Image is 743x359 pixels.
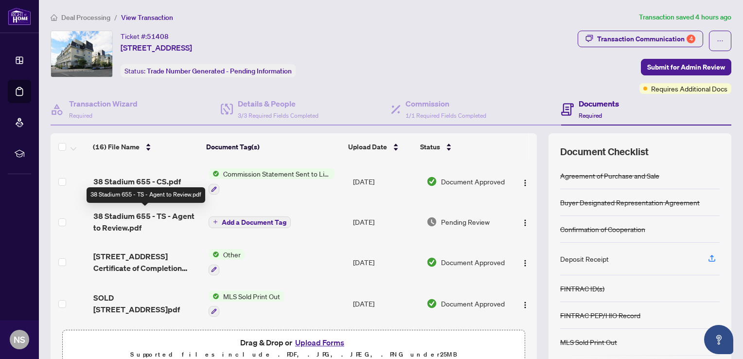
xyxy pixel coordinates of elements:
[121,13,173,22] span: View Transaction
[209,168,219,179] img: Status Icon
[209,291,284,317] button: Status IconMLS Sold Print Out
[93,210,201,233] span: 38 Stadium 655 - TS - Agent to Review.pdf
[560,224,645,234] div: Confirmation of Cooperation
[238,98,318,109] h4: Details & People
[579,112,602,119] span: Required
[121,31,169,42] div: Ticket #:
[441,216,490,227] span: Pending Review
[348,142,387,152] span: Upload Date
[441,257,505,268] span: Document Approved
[51,14,57,21] span: home
[651,83,727,94] span: Requires Additional Docs
[406,112,486,119] span: 1/1 Required Fields Completed
[560,145,649,159] span: Document Checklist
[213,219,218,224] span: plus
[61,13,110,22] span: Deal Processing
[93,142,140,152] span: (16) File Name
[560,337,617,347] div: MLS Sold Print Out
[441,176,505,187] span: Document Approved
[406,98,486,109] h4: Commission
[349,241,423,283] td: [DATE]
[93,292,201,315] span: SOLD [STREET_ADDRESS]pdf
[209,168,335,195] button: Status IconCommission Statement Sent to Listing Brokerage
[209,215,291,228] button: Add a Document Tag
[292,336,347,349] button: Upload Forms
[69,112,92,119] span: Required
[69,98,138,109] h4: Transaction Wizard
[647,59,725,75] span: Submit for Admin Review
[89,133,202,161] th: (16) File Name
[704,325,733,354] button: Open asap
[521,301,529,309] img: Logo
[517,296,533,311] button: Logo
[121,42,192,54] span: [STREET_ADDRESS]
[416,133,504,161] th: Status
[426,298,437,309] img: Document Status
[344,133,417,161] th: Upload Date
[578,31,703,47] button: Transaction Communication4
[87,187,205,203] div: 38 Stadium 655 - TS - Agent to Review.pdf
[349,202,423,241] td: [DATE]
[147,32,169,41] span: 51408
[219,249,245,260] span: Other
[717,37,724,44] span: ellipsis
[222,219,286,226] span: Add a Document Tag
[349,161,423,202] td: [DATE]
[521,259,529,267] img: Logo
[426,257,437,268] img: Document Status
[641,59,731,75] button: Submit for Admin Review
[420,142,440,152] span: Status
[8,7,31,25] img: logo
[517,214,533,230] button: Logo
[687,35,695,43] div: 4
[349,283,423,325] td: [DATE]
[121,64,296,77] div: Status:
[597,31,695,47] div: Transaction Communication
[114,12,117,23] li: /
[93,176,181,187] span: 38 Stadium 655 - CS.pdf
[209,216,291,228] button: Add a Document Tag
[209,249,245,275] button: Status IconOther
[560,170,659,181] div: Agreement of Purchase and Sale
[517,254,533,270] button: Logo
[14,333,25,346] span: NS
[560,310,640,321] div: FINTRAC PEP/HIO Record
[219,291,284,302] span: MLS Sold Print Out
[202,133,344,161] th: Document Tag(s)
[219,168,335,179] span: Commission Statement Sent to Listing Brokerage
[560,253,609,264] div: Deposit Receipt
[51,31,112,77] img: IMG-C12126563_1.jpg
[209,291,219,302] img: Status Icon
[209,249,219,260] img: Status Icon
[240,336,347,349] span: Drag & Drop or
[441,298,505,309] span: Document Approved
[639,12,731,23] article: Transaction saved 4 hours ago
[521,179,529,187] img: Logo
[517,174,533,189] button: Logo
[238,112,318,119] span: 3/3 Required Fields Completed
[560,197,700,208] div: Buyer Designated Representation Agreement
[579,98,619,109] h4: Documents
[521,219,529,227] img: Logo
[560,283,604,294] div: FINTRAC ID(s)
[426,176,437,187] img: Document Status
[426,216,437,227] img: Document Status
[147,67,292,75] span: Trade Number Generated - Pending Information
[93,251,201,274] span: [STREET_ADDRESS] Certificate of Completion DocuSign.pdf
